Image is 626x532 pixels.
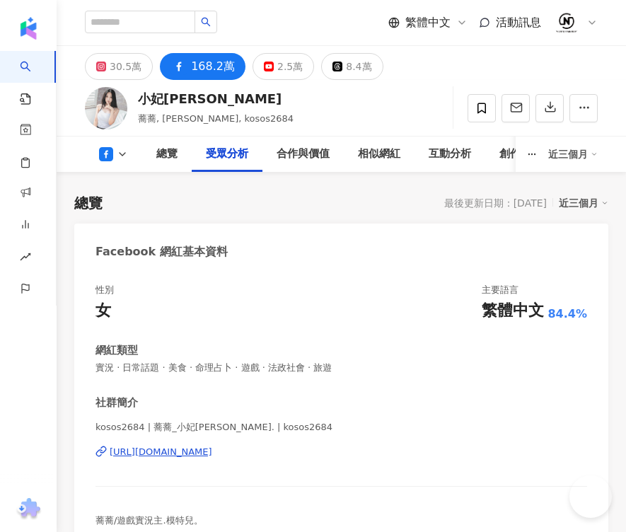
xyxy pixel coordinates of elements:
[95,300,111,322] div: 女
[253,53,314,80] button: 2.5萬
[95,446,587,458] a: [URL][DOMAIN_NAME]
[569,475,612,518] iframe: Help Scout Beacon - Open
[499,146,563,163] div: 創作內容分析
[559,194,608,212] div: 近三個月
[85,87,127,129] img: KOL Avatar
[95,395,138,410] div: 社群簡介
[444,197,547,209] div: 最後更新日期：[DATE]
[547,306,587,322] span: 84.4%
[17,17,40,40] img: logo icon
[553,9,580,36] img: 02.jpeg
[15,498,42,521] img: chrome extension
[20,243,31,274] span: rise
[156,146,178,163] div: 總覽
[74,193,103,213] div: 總覽
[277,146,330,163] div: 合作與價值
[95,284,114,296] div: 性別
[138,90,294,108] div: 小妃[PERSON_NAME]
[346,57,371,76] div: 8.4萬
[358,146,400,163] div: 相似網紅
[20,51,48,106] a: search
[548,143,598,166] div: 近三個月
[321,53,383,80] button: 8.4萬
[110,446,212,458] div: [URL][DOMAIN_NAME]
[95,343,138,358] div: 網紅類型
[160,53,245,80] button: 168.2萬
[95,362,587,374] span: 實況 · 日常話題 · 美食 · 命理占卜 · 遊戲 · 法政社會 · 旅遊
[429,146,471,163] div: 互動分析
[277,57,303,76] div: 2.5萬
[201,17,211,27] span: search
[110,57,141,76] div: 30.5萬
[95,421,587,434] span: kosos2684 | 蕎蕎_小妃[PERSON_NAME]. | kosos2684
[206,146,248,163] div: 受眾分析
[95,244,228,260] div: Facebook 網紅基本資料
[405,15,451,30] span: 繁體中文
[482,284,518,296] div: 主要語言
[138,113,294,124] span: 蕎蕎, [PERSON_NAME], kosos2684
[191,57,235,76] div: 168.2萬
[482,300,544,322] div: 繁體中文
[496,16,541,29] span: 活動訊息
[85,53,153,80] button: 30.5萬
